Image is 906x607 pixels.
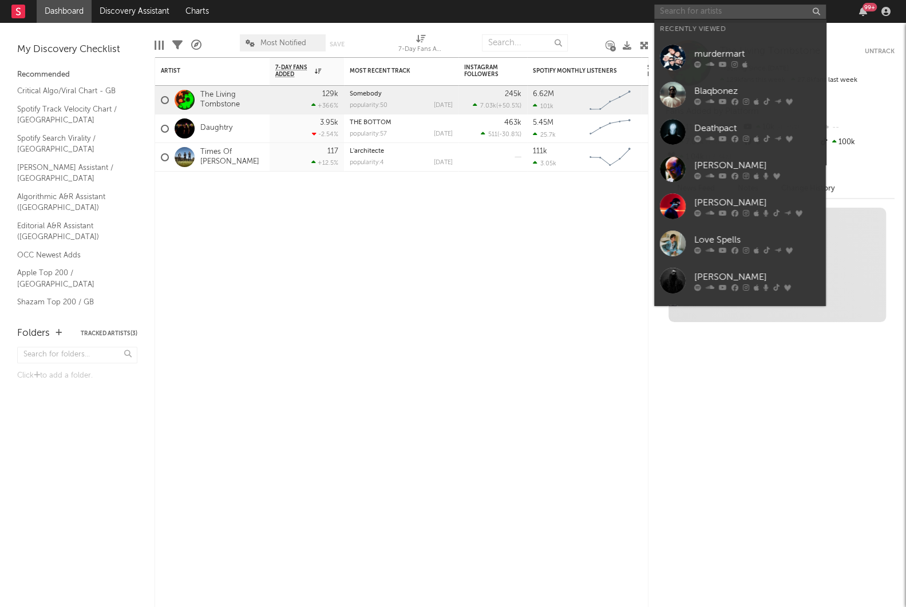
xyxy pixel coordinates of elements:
[17,191,126,214] a: Algorithmic A&R Assistant ([GEOGRAPHIC_DATA])
[498,103,520,109] span: +50.5 %
[350,131,387,137] div: popularity: 57
[480,103,496,109] span: 7.03k
[482,34,568,51] input: Search...
[865,46,895,57] button: Untrack
[694,158,820,172] div: [PERSON_NAME]
[322,90,338,98] div: 129k
[398,29,444,62] div: 7-Day Fans Added (7-Day Fans Added)
[654,225,826,262] a: Love Spells
[533,160,556,167] div: 3.05k
[350,120,453,126] div: THE BOTTOM
[533,131,556,138] div: 25.7k
[434,160,453,166] div: [DATE]
[647,64,687,78] div: Spotify Followers
[327,148,338,155] div: 117
[488,132,497,138] span: 511
[533,119,553,126] div: 5.45M
[350,91,453,97] div: Somebody
[584,86,636,114] svg: Chart title
[533,102,553,110] div: 101k
[17,267,126,290] a: Apple Top 200 / [GEOGRAPHIC_DATA]
[499,132,520,138] span: -30.8 %
[694,84,820,98] div: Blaqbonez
[17,369,137,383] div: Click to add a folder.
[81,331,137,336] button: Tracked Artists(3)
[694,47,820,61] div: murdermart
[863,3,877,11] div: 99 +
[694,233,820,247] div: Love Spells
[17,43,137,57] div: My Discovery Checklist
[350,148,384,154] a: L'architecte
[17,327,50,340] div: Folders
[350,68,436,74] div: Most Recent Track
[200,124,232,133] a: Daughtry
[584,143,636,172] svg: Chart title
[654,188,826,225] a: [PERSON_NAME]
[17,161,126,185] a: [PERSON_NAME] Assistant / [GEOGRAPHIC_DATA]
[350,102,387,109] div: popularity: 50
[161,68,247,74] div: Artist
[533,90,554,98] div: 6.62M
[350,160,384,166] div: popularity: 4
[434,131,453,137] div: [DATE]
[155,29,164,62] div: Edit Columns
[191,29,201,62] div: A&R Pipeline
[654,39,826,76] a: murdermart
[464,64,504,78] div: Instagram Followers
[200,148,264,167] a: Times Of [PERSON_NAME]
[311,159,338,166] div: +12.5 %
[275,64,312,78] span: 7-Day Fans Added
[818,135,895,150] div: 100k
[694,121,820,135] div: Deathpact
[654,299,826,336] a: [PERSON_NAME]
[17,85,126,97] a: Critical Algo/Viral Chart - GB
[694,270,820,284] div: [PERSON_NAME]
[505,90,521,98] div: 245k
[660,22,820,36] div: Recently Viewed
[654,76,826,113] a: Blaqbonez
[17,249,126,261] a: OCC Newest Adds
[350,91,382,97] a: Somebody
[260,39,306,47] span: Most Notified
[312,130,338,138] div: -2.54 %
[654,150,826,188] a: [PERSON_NAME]
[398,43,444,57] div: 7-Day Fans Added (7-Day Fans Added)
[172,29,183,62] div: Filters
[330,41,345,47] button: Save
[654,5,826,19] input: Search for artists
[17,347,137,363] input: Search for folders...
[473,102,521,109] div: ( )
[350,148,453,154] div: L'architecte
[350,120,391,126] a: THE BOTTOM
[200,90,264,110] a: The Living Tombstone
[504,119,521,126] div: 463k
[17,220,126,243] a: Editorial A&R Assistant ([GEOGRAPHIC_DATA])
[17,68,137,82] div: Recommended
[481,130,521,138] div: ( )
[694,196,820,209] div: [PERSON_NAME]
[320,119,338,126] div: 3.95k
[17,296,126,308] a: Shazam Top 200 / GB
[584,114,636,143] svg: Chart title
[17,132,126,156] a: Spotify Search Virality / [GEOGRAPHIC_DATA]
[533,148,547,155] div: 111k
[654,262,826,299] a: [PERSON_NAME]
[434,102,453,109] div: [DATE]
[533,68,619,74] div: Spotify Monthly Listeners
[859,7,867,16] button: 99+
[654,113,826,150] a: Deathpact
[311,102,338,109] div: +366 %
[818,120,895,135] div: --
[17,103,126,126] a: Spotify Track Velocity Chart / [GEOGRAPHIC_DATA]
